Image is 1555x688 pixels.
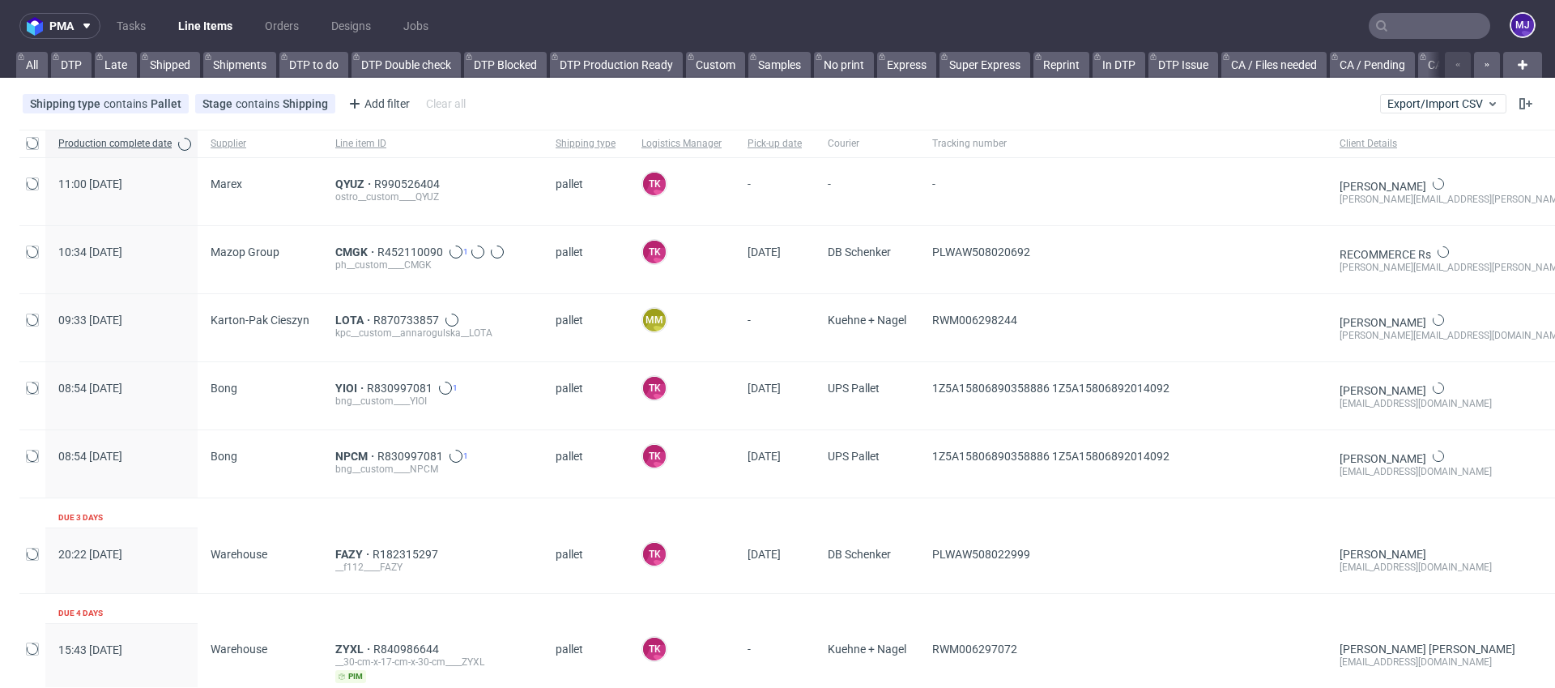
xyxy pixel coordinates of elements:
[58,548,122,561] span: 20:22 [DATE]
[335,382,367,395] a: YIOI
[335,177,374,190] span: QYUZ
[16,52,48,78] a: All
[828,137,906,151] span: Courier
[211,314,309,327] span: Karton-Pak Cieszyn
[211,548,267,561] span: Warehouse
[58,511,103,524] div: Due 3 days
[932,137,1314,151] span: Tracking number
[556,137,616,151] span: Shipping type
[828,177,906,206] span: -
[1418,52,1505,78] a: CA / Rejected
[748,177,802,206] span: -
[373,643,442,656] a: R840986644
[377,450,446,463] a: R830997081
[932,314,1017,327] span: RWM006298244
[643,241,666,263] figcaption: TK
[335,548,373,561] span: FAZY
[643,377,666,400] figcaption: TK
[556,450,616,478] span: pallet
[211,246,279,259] span: Mazop Group
[1340,384,1426,397] a: [PERSON_NAME]
[373,548,441,561] a: R182315297
[58,450,122,463] span: 08:54 [DATE]
[464,52,547,78] a: DTP Blocked
[335,656,530,669] div: __30-cm-x-17-cm-x-30-cm____ZYXL
[1093,52,1145,78] a: In DTP
[556,246,616,274] span: pallet
[394,13,438,39] a: Jobs
[643,638,666,660] figcaption: TK
[1033,52,1089,78] a: Reprint
[377,246,446,259] a: R452110090
[58,177,122,190] span: 11:00 [DATE]
[335,259,530,271] div: ph__custom____CMGK
[748,246,781,259] span: [DATE]
[58,137,172,151] span: Production complete date
[556,548,616,574] span: pallet
[828,246,906,274] span: DB Schenker
[203,52,276,78] a: Shipments
[236,97,283,110] span: contains
[1340,643,1515,656] a: [PERSON_NAME] [PERSON_NAME]
[58,246,122,259] span: 10:34 [DATE]
[1340,180,1426,193] a: [PERSON_NAME]
[335,643,373,656] span: ZYXL
[58,314,122,327] span: 09:33 [DATE]
[283,97,328,110] div: Shipping
[463,246,468,259] span: 1
[202,97,236,110] span: Stage
[104,97,151,110] span: contains
[335,463,530,476] div: bng__custom____NPCM
[49,20,74,32] span: pma
[453,382,458,395] span: 1
[279,52,348,78] a: DTP to do
[335,395,530,408] div: bng__custom____YIOI
[1340,452,1426,465] a: [PERSON_NAME]
[335,561,530,574] div: __f112____FAZY
[335,246,377,259] a: CMGK
[828,314,906,342] span: Kuehne + Nagel
[95,52,137,78] a: Late
[814,52,874,78] a: No print
[211,450,237,463] span: Bong
[686,52,745,78] a: Custom
[335,450,377,463] a: NPCM
[446,246,468,259] a: 1
[58,607,103,620] div: Due 4 days
[30,97,104,110] span: Shipping type
[335,137,530,151] span: Line item ID
[932,643,1017,656] span: RWM006297072
[641,137,722,151] span: Logistics Manager
[1511,14,1534,36] figcaption: MJ
[211,382,237,395] span: Bong
[335,314,373,327] a: LOTA
[19,13,100,39] button: pma
[748,314,802,342] span: -
[932,246,1030,259] span: PLWAW508020692
[335,190,530,203] div: ostro__custom____QYUZ
[1340,248,1431,261] a: RECOMMERCE Rs
[51,52,92,78] a: DTP
[255,13,309,39] a: Orders
[436,382,458,395] a: 1
[374,177,443,190] a: R990526404
[556,314,616,342] span: pallet
[748,137,802,151] span: Pick-up date
[556,177,616,206] span: pallet
[58,382,122,395] span: 08:54 [DATE]
[556,382,616,410] span: pallet
[1221,52,1327,78] a: CA / Files needed
[550,52,683,78] a: DTP Production Ready
[367,382,436,395] span: R830997081
[335,670,366,683] span: pim
[748,52,811,78] a: Samples
[1387,97,1499,110] span: Export/Import CSV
